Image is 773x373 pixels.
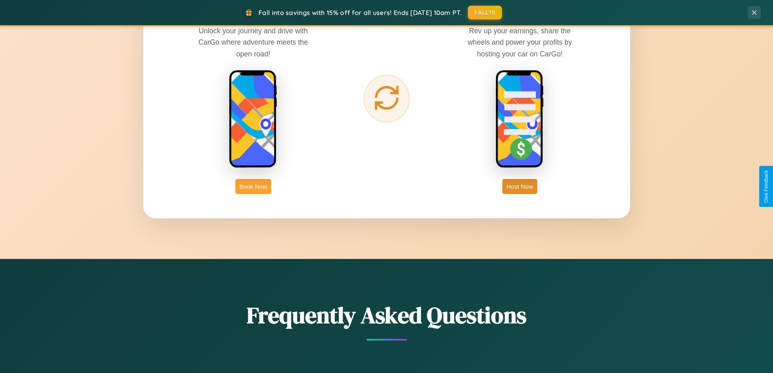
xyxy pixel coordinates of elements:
p: Unlock your journey and drive with CarGo where adventure meets the open road! [192,25,314,59]
h2: Frequently Asked Questions [143,300,630,331]
img: rent phone [229,70,278,169]
button: FALL15 [468,6,502,19]
p: Rev up your earnings, share the wheels and power your profits by hosting your car on CarGo! [459,25,581,59]
button: Book Now [235,179,271,194]
img: host phone [495,70,544,169]
button: Host Now [502,179,537,194]
div: Give Feedback [763,170,769,203]
span: Fall into savings with 15% off for all users! Ends [DATE] 10am PT. [258,9,462,17]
